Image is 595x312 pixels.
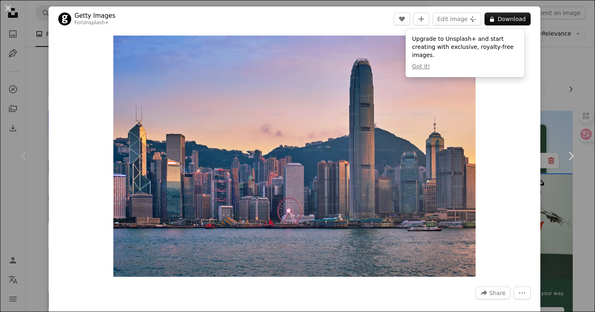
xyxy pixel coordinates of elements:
button: Share this image [476,287,510,299]
button: Add to Collection [413,13,429,25]
img: Hong Kong skyline cityscape downtown skyscrapers over Victoria Harbour in the evening with junk t... [113,36,476,277]
button: Edit image [433,13,481,25]
a: Unsplash+ [82,20,109,25]
button: Download [484,13,531,25]
a: Getty Images [74,12,115,20]
div: For [74,20,115,26]
div: Upgrade to Unsplash+ and start creating with exclusive, royalty-free images. [406,29,525,77]
button: More Actions [514,287,531,299]
img: Go to Getty Images's profile [58,13,71,25]
a: Next [546,117,595,195]
button: Got it! [412,63,430,71]
button: Zoom in on this image [113,36,476,277]
span: Share [489,287,506,299]
button: Like [394,13,410,25]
